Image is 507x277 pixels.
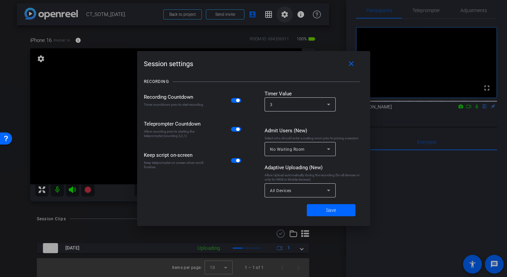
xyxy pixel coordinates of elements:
[265,164,363,171] div: Adaptive Uploading (New)
[144,73,363,90] openreel-title-line: RECORDING
[144,78,169,85] div: RECORDING
[144,102,206,107] div: Timer countdown prior to start recording
[270,147,305,152] span: No Waiting Room
[265,127,363,134] div: Admit Users (New)
[144,129,206,138] div: Allow counting prior to starting the teleprompter (counting 3,2,1)
[144,93,206,101] div: Recording Countdown
[265,90,363,97] div: Timer Value
[144,58,363,70] div: Session settings
[265,136,363,140] div: Select who should enter a waiting room prior to joining a session
[270,102,273,107] span: 3
[307,204,355,216] button: Save
[270,188,291,193] span: All Devices
[265,173,363,182] div: Allow Upload automatically during the recording (for all devices or only for WEB or Mobile devices)
[144,160,206,169] div: Keep teleprompter on screen when scroll finishes
[326,207,336,214] span: Save
[347,60,355,68] mat-icon: close
[144,151,206,159] div: Keep script on-screen
[144,120,206,128] div: Teleprompter Countdown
